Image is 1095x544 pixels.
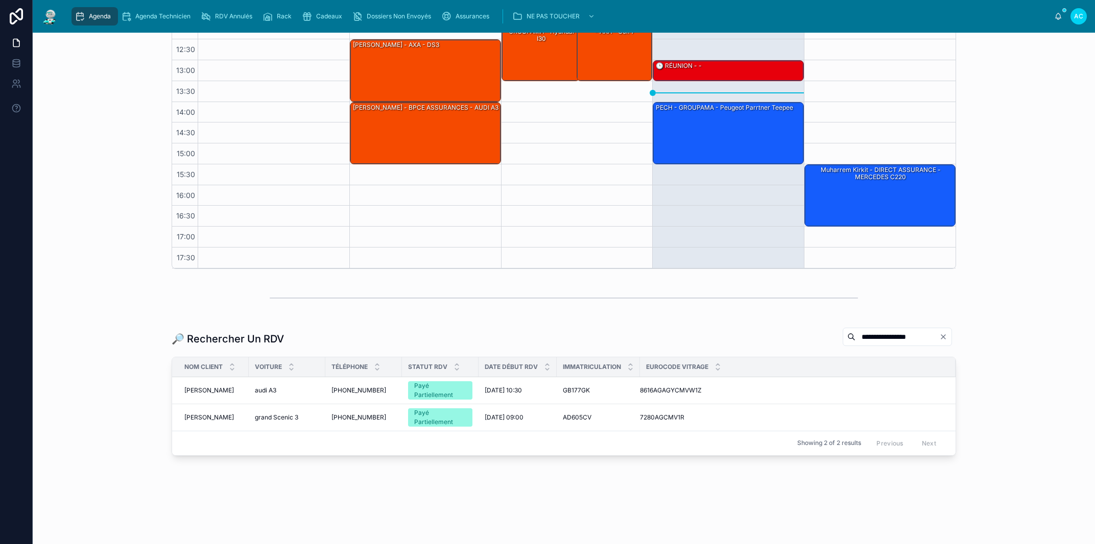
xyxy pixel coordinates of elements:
span: [PHONE_NUMBER] [331,386,386,394]
div: [PERSON_NAME] - BPCE ASSURANCES - AUDI A3 [350,103,501,164]
div: Payé Partiellement [414,381,466,400]
span: Voiture [255,363,282,371]
a: audi A3 [255,386,319,394]
span: 15:30 [174,170,198,179]
span: AC [1074,12,1083,20]
span: Téléphone [331,363,368,371]
span: Agenda [89,12,111,20]
span: audi A3 [255,386,276,394]
div: PECH - GROUPAMA - peugeot parrtner teepee [653,103,803,164]
a: Agenda Technicien [118,7,198,26]
span: Assurances [456,12,489,20]
span: [PHONE_NUMBER] [331,413,386,422]
span: [PERSON_NAME] [184,386,234,394]
a: NE PAS TOUCHER [509,7,600,26]
button: Clear [939,333,951,341]
span: 7280AGCMV1R [640,413,684,422]
img: App logo [41,8,59,24]
div: [PERSON_NAME] - GROUPAMA - hyundai i30 [502,19,580,81]
div: 🕒 RÉUNION - - [655,61,703,70]
span: 13:30 [174,87,198,95]
div: Payé Partiellement [414,408,466,427]
span: 16:00 [174,191,198,200]
span: [PERSON_NAME] [184,413,234,422]
div: muharrem kirkit - DIRECT ASSURANCE - MERCEDES C220 [806,165,955,182]
span: [DATE] 09:00 [485,413,523,422]
a: Dossiers Non Envoyés [349,7,438,26]
span: 15:00 [174,149,198,158]
span: Cadeaux [316,12,342,20]
a: [PHONE_NUMBER] [331,386,396,394]
span: AD605CV [563,413,591,422]
div: [PERSON_NAME] - BPCE ASSURANCES - AUDI A3 [352,103,499,112]
span: 13:00 [174,66,198,75]
span: grand Scenic 3 [255,413,298,422]
a: grand Scenic 3 [255,413,319,422]
a: [DATE] 09:00 [485,413,551,422]
div: [PERSON_NAME] - AXA - DS3 [352,40,440,50]
span: Eurocode Vitrage [646,363,708,371]
div: LAPONTERIQUE Julien - AXA - Golf 7 [577,19,652,81]
span: NE PAS TOUCHER [527,12,580,20]
span: Showing 2 of 2 results [797,439,861,447]
span: Agenda Technicien [135,12,191,20]
span: 12:30 [174,45,198,54]
span: 8616AGAGYCMVW1Z [640,386,702,394]
a: RDV Annulés [198,7,259,26]
div: scrollable content [67,5,1054,28]
h1: 🔎 Rechercher Un RDV [172,332,284,346]
div: 🕒 RÉUNION - - [653,61,803,81]
div: [PERSON_NAME] - AXA - DS3 [350,40,501,101]
span: 17:00 [174,232,198,241]
span: 14:00 [174,108,198,116]
a: 7280AGCMV1R [640,413,943,422]
span: Dossiers Non Envoyés [367,12,431,20]
span: Statut RDV [408,363,447,371]
a: Payé Partiellement [408,381,472,400]
a: Assurances [438,7,496,26]
a: GB177GK [563,386,634,394]
span: 14:30 [174,128,198,137]
span: Rack [277,12,292,20]
a: Rack [259,7,299,26]
a: [PERSON_NAME] [184,386,243,394]
a: [DATE] 10:30 [485,386,551,394]
a: AD605CV [563,413,634,422]
a: [PERSON_NAME] [184,413,243,422]
span: 17:30 [174,253,198,262]
div: PECH - GROUPAMA - peugeot parrtner teepee [655,103,794,112]
span: Immatriculation [563,363,621,371]
a: Payé Partiellement [408,408,472,427]
a: Agenda [72,7,118,26]
span: RDV Annulés [215,12,252,20]
a: Cadeaux [299,7,349,26]
a: 8616AGAGYCMVW1Z [640,386,943,394]
span: 16:30 [174,211,198,220]
span: GB177GK [563,386,590,394]
span: [DATE] 10:30 [485,386,522,394]
span: Date Début RDV [485,363,538,371]
span: Nom Client [184,363,223,371]
a: [PHONE_NUMBER] [331,413,396,422]
div: muharrem kirkit - DIRECT ASSURANCE - MERCEDES C220 [805,165,955,226]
